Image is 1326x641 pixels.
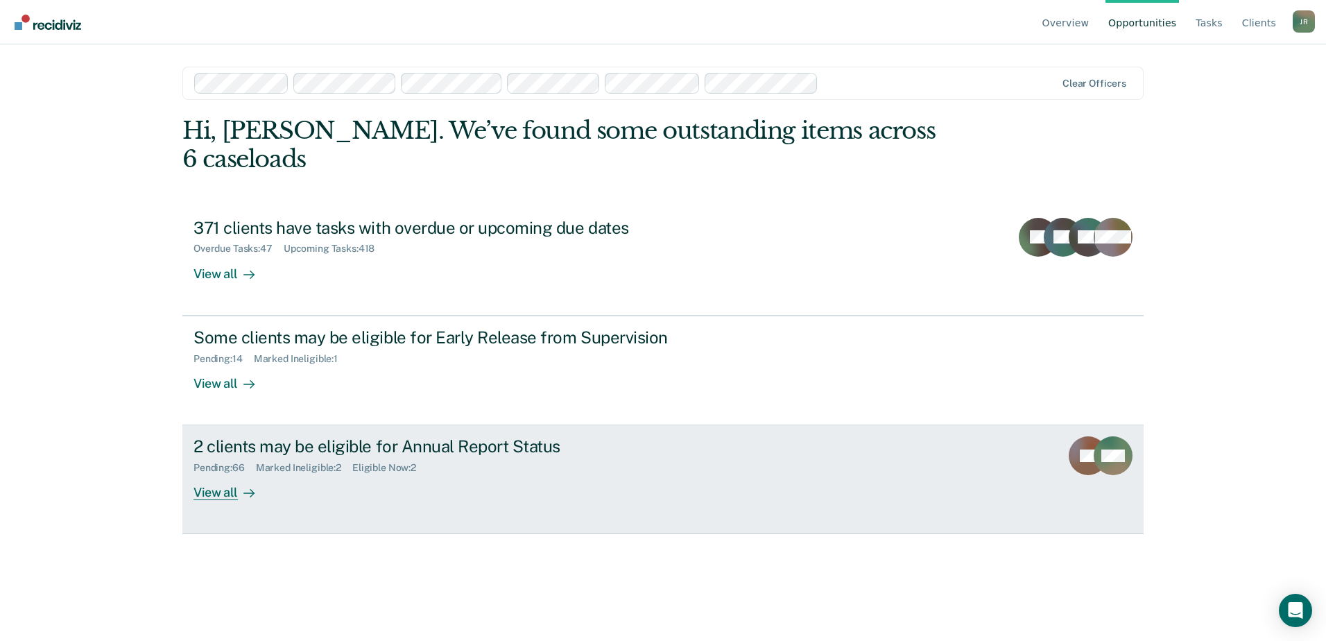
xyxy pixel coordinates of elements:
[193,255,271,282] div: View all
[182,117,952,173] div: Hi, [PERSON_NAME]. We’ve found some outstanding items across 6 caseloads
[193,243,284,255] div: Overdue Tasks : 47
[193,218,680,238] div: 371 clients have tasks with overdue or upcoming due dates
[1293,10,1315,33] button: Profile dropdown button
[352,462,427,474] div: Eligible Now : 2
[284,243,386,255] div: Upcoming Tasks : 418
[1279,594,1312,627] div: Open Intercom Messenger
[193,474,271,501] div: View all
[182,207,1144,316] a: 371 clients have tasks with overdue or upcoming due datesOverdue Tasks:47Upcoming Tasks:418View all
[193,364,271,391] div: View all
[193,462,256,474] div: Pending : 66
[193,353,254,365] div: Pending : 14
[182,425,1144,534] a: 2 clients may be eligible for Annual Report StatusPending:66Marked Ineligible:2Eligible Now:2View...
[193,436,680,456] div: 2 clients may be eligible for Annual Report Status
[256,462,352,474] div: Marked Ineligible : 2
[1293,10,1315,33] div: J R
[15,15,81,30] img: Recidiviz
[1062,78,1126,89] div: Clear officers
[193,327,680,348] div: Some clients may be eligible for Early Release from Supervision
[254,353,349,365] div: Marked Ineligible : 1
[182,316,1144,425] a: Some clients may be eligible for Early Release from SupervisionPending:14Marked Ineligible:1View all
